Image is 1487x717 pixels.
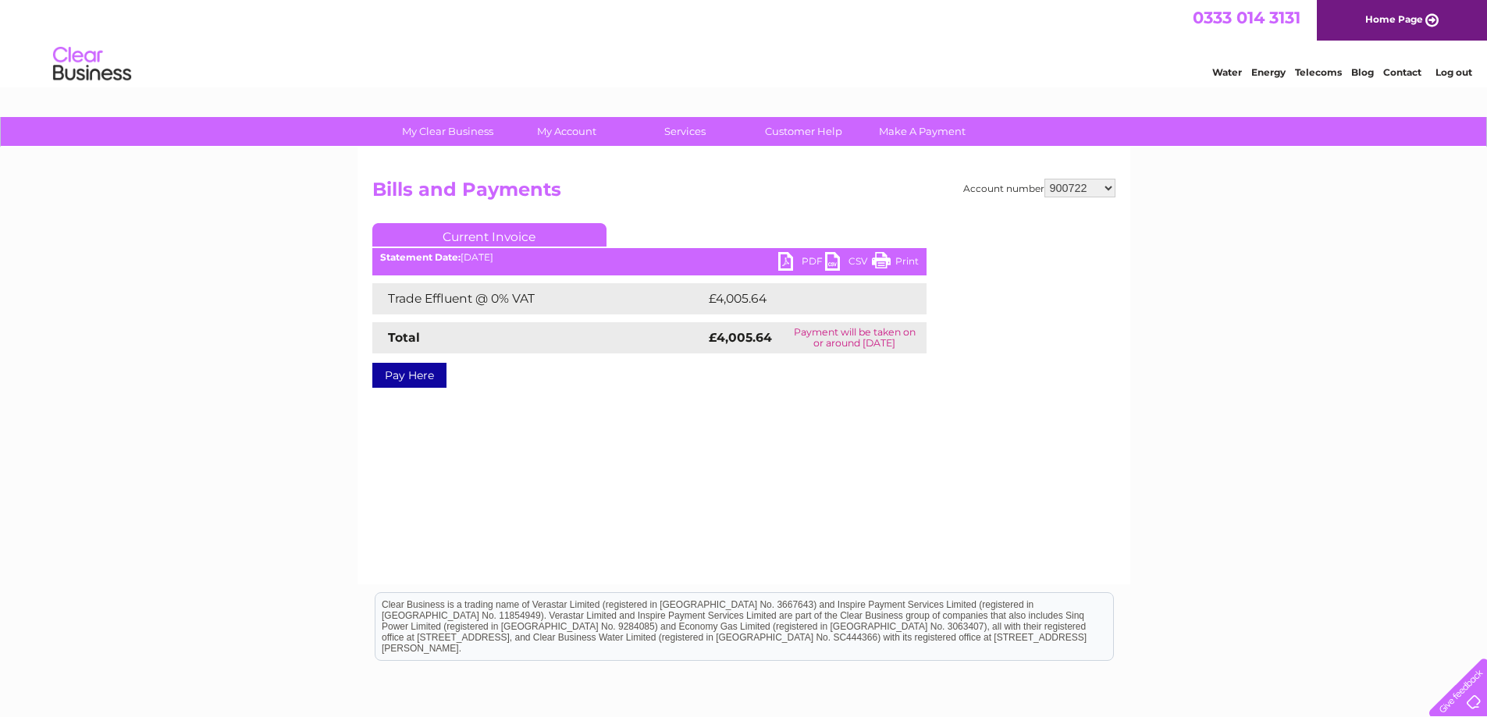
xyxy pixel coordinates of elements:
a: Make A Payment [858,117,987,146]
a: Water [1212,66,1242,78]
a: Services [621,117,749,146]
a: My Account [502,117,631,146]
td: Payment will be taken on or around [DATE] [783,322,926,353]
a: My Clear Business [383,117,512,146]
a: Energy [1251,66,1286,78]
div: [DATE] [372,252,927,263]
b: Statement Date: [380,251,461,263]
a: Telecoms [1295,66,1342,78]
a: 0333 014 3131 [1193,8,1300,27]
a: PDF [778,252,825,275]
div: Clear Business is a trading name of Verastar Limited (registered in [GEOGRAPHIC_DATA] No. 3667643... [375,9,1113,76]
a: Current Invoice [372,223,607,247]
a: Contact [1383,66,1421,78]
td: £4,005.64 [705,283,903,314]
td: Trade Effluent @ 0% VAT [372,283,705,314]
a: Blog [1351,66,1374,78]
strong: Total [388,330,420,345]
a: Log out [1435,66,1472,78]
a: Customer Help [739,117,868,146]
strong: £4,005.64 [709,330,772,345]
h2: Bills and Payments [372,179,1115,208]
a: Print [872,252,919,275]
img: logo.png [52,41,132,88]
a: Pay Here [372,363,446,388]
a: CSV [825,252,872,275]
div: Account number [963,179,1115,197]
